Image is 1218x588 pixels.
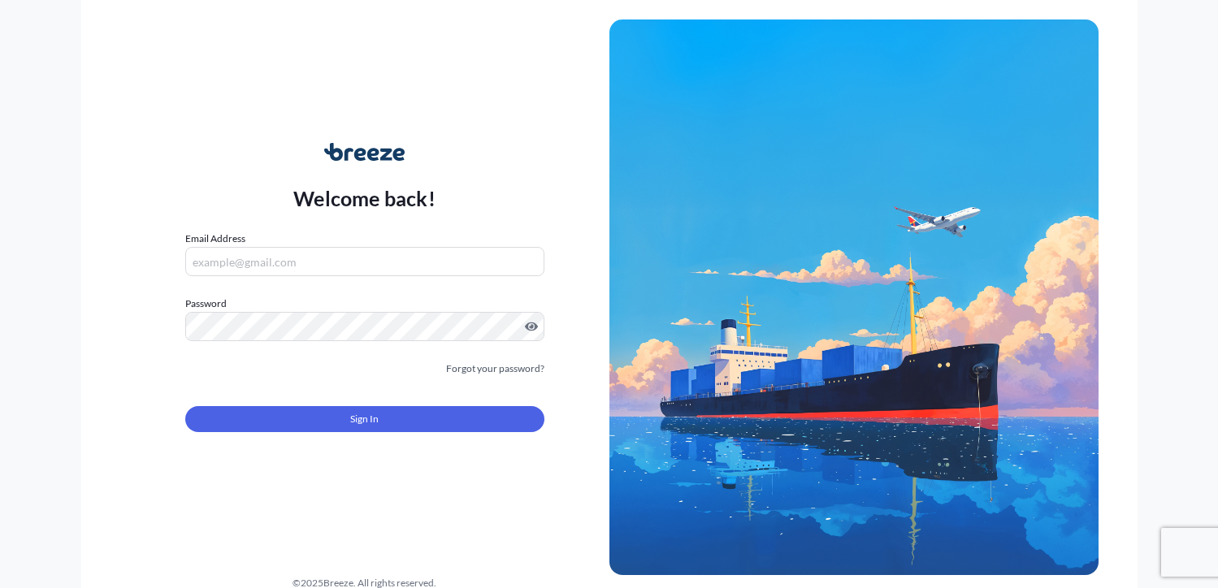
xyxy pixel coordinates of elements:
a: Forgot your password? [446,361,544,377]
label: Email Address [185,231,245,247]
button: Show password [525,320,538,333]
input: example@gmail.com [185,247,544,276]
button: Sign In [185,406,544,432]
img: Ship illustration [609,19,1099,575]
span: Sign In [350,411,379,427]
p: Welcome back! [293,185,436,211]
label: Password [185,296,544,312]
